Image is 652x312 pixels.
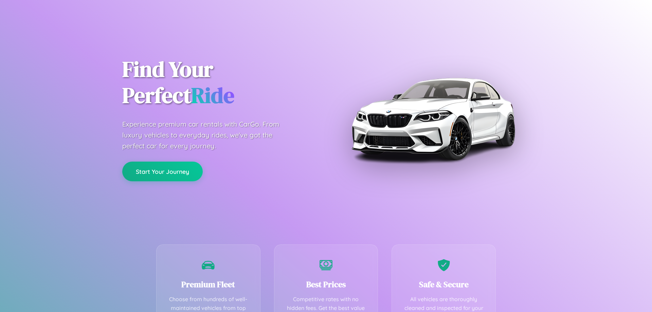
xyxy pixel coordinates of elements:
[191,80,234,110] span: Ride
[402,279,485,290] h3: Safe & Secure
[122,119,292,151] p: Experience premium car rentals with CarGo. From luxury vehicles to everyday rides, we've got the ...
[285,279,368,290] h3: Best Prices
[167,279,250,290] h3: Premium Fleet
[122,56,316,109] h1: Find Your Perfect
[122,162,203,181] button: Start Your Journey
[348,34,518,204] img: Premium BMW car rental vehicle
